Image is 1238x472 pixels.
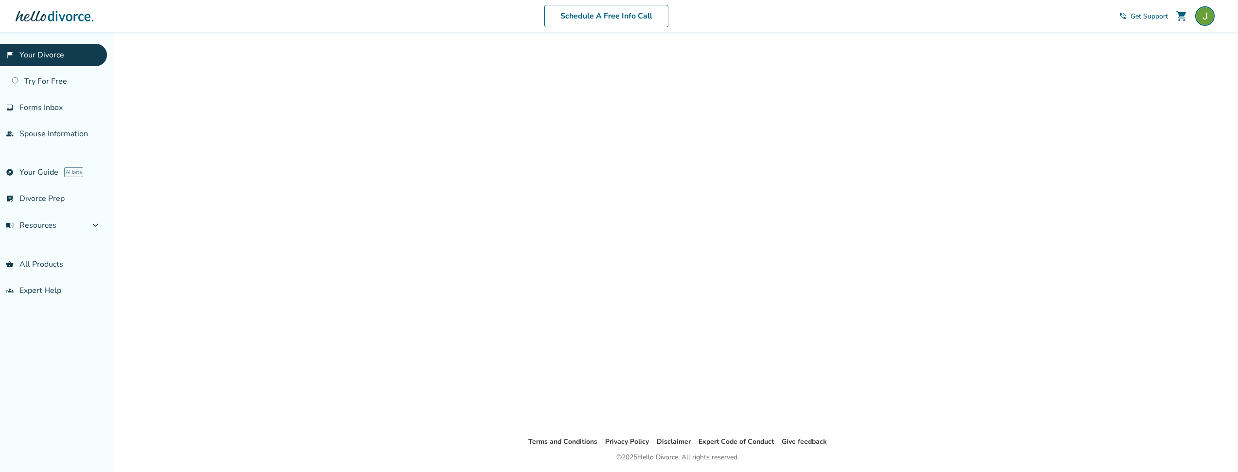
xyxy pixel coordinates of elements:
span: list_alt_check [6,195,14,202]
span: Get Support [1130,12,1168,21]
div: © 2025 Hello Divorce. All rights reserved. [616,452,739,463]
span: explore [6,168,14,176]
a: Schedule A Free Info Call [544,5,668,27]
li: Give feedback [782,436,827,448]
span: menu_book [6,221,14,229]
span: Forms Inbox [19,102,63,113]
span: AI beta [64,167,83,177]
span: shopping_cart [1176,10,1187,22]
span: flag_2 [6,51,14,59]
img: James Coles [1195,6,1215,26]
span: groups [6,287,14,294]
span: expand_more [90,219,101,231]
span: people [6,130,14,138]
a: Privacy Policy [605,437,649,446]
span: inbox [6,104,14,111]
span: Resources [6,220,56,231]
span: shopping_basket [6,260,14,268]
span: phone_in_talk [1119,12,1127,20]
li: Disclaimer [657,436,691,448]
a: phone_in_talkGet Support [1119,12,1168,21]
a: Terms and Conditions [528,437,597,446]
a: Expert Code of Conduct [699,437,774,446]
